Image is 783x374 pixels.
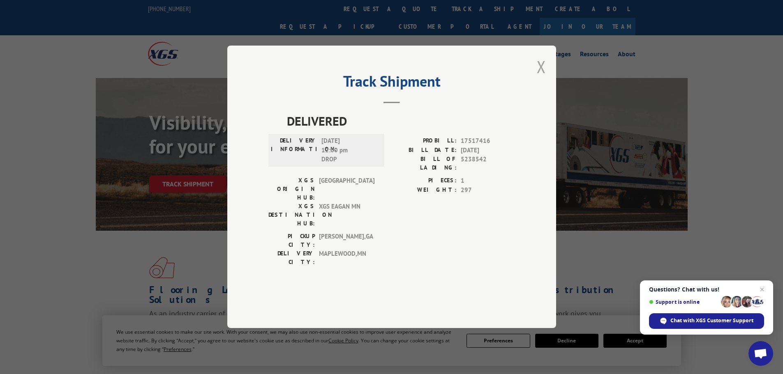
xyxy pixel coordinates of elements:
[268,202,315,228] label: XGS DESTINATION HUB:
[649,286,764,293] span: Questions? Chat with us!
[268,232,315,250] label: PICKUP CITY:
[392,186,457,195] label: WEIGHT:
[319,202,374,228] span: XGS EAGAN MN
[748,341,773,366] div: Open chat
[271,137,317,165] label: DELIVERY INFORMATION:
[319,232,374,250] span: [PERSON_NAME] , GA
[268,250,315,267] label: DELIVERY CITY:
[649,313,764,329] div: Chat with XGS Customer Support
[268,76,515,91] h2: Track Shipment
[392,155,457,172] label: BILL OF LADING:
[757,285,767,294] span: Close chat
[670,317,753,324] span: Chat with XGS Customer Support
[268,177,315,202] label: XGS ORIGIN HUB:
[392,146,457,155] label: BILL DATE:
[287,112,515,131] span: DELIVERED
[392,177,457,186] label: PIECES:
[461,137,515,146] span: 17517416
[649,299,718,305] span: Support is online
[461,177,515,186] span: 1
[319,177,374,202] span: [GEOGRAPHIC_DATA]
[537,56,546,78] button: Close modal
[319,250,374,267] span: MAPLEWOOD , MN
[321,137,377,165] span: [DATE] 12:00 pm DROP
[461,155,515,172] span: 5238542
[461,146,515,155] span: [DATE]
[392,137,457,146] label: PROBILL:
[461,186,515,195] span: 297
